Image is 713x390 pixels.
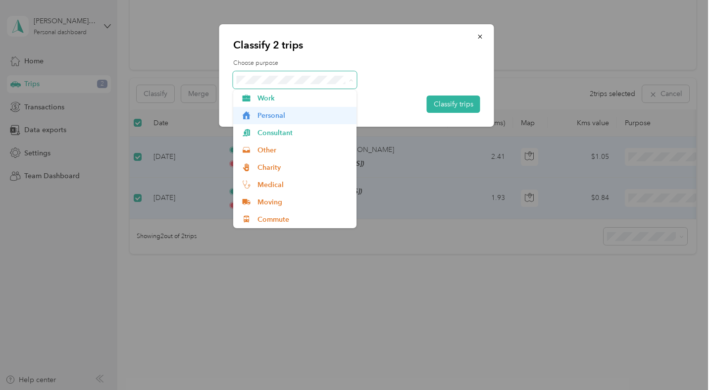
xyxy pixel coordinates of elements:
[658,335,713,390] iframe: Everlance-gr Chat Button Frame
[257,180,350,190] span: Medical
[427,96,480,113] button: Classify trips
[257,110,350,121] span: Personal
[257,214,350,225] span: Commute
[257,93,350,103] span: Work
[257,162,350,173] span: Charity
[257,128,350,138] span: Consultant
[233,38,480,52] p: Classify 2 trips
[257,197,350,207] span: Moving
[257,145,350,155] span: Other
[233,59,480,68] label: Choose purpose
